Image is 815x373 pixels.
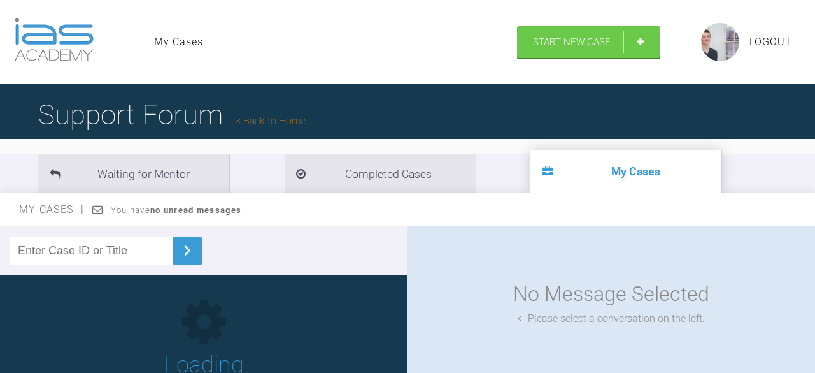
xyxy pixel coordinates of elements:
[530,150,721,193] li: My Cases
[236,115,306,127] a: Back to Home
[533,36,611,48] span: Start New Case
[10,237,173,265] input: Enter Case ID or Title
[15,18,94,61] img: logo-light.3e3ef733.png
[154,34,203,50] a: My Cases
[38,92,306,137] h1: Support Forum
[749,34,792,50] a: Logout
[518,311,705,327] div: Please select a conversation on the left.
[285,154,476,193] li: Completed Cases
[701,23,739,61] img: profile.png
[177,240,197,261] img: chevronRight.28bd32b0.svg
[19,203,85,216] span: My Cases
[38,154,229,193] li: Waiting for Mentor
[111,205,241,215] span: You have
[150,205,241,215] strong: no unread messages
[513,278,709,311] div: No Message Selected
[517,26,660,58] a: Start New Case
